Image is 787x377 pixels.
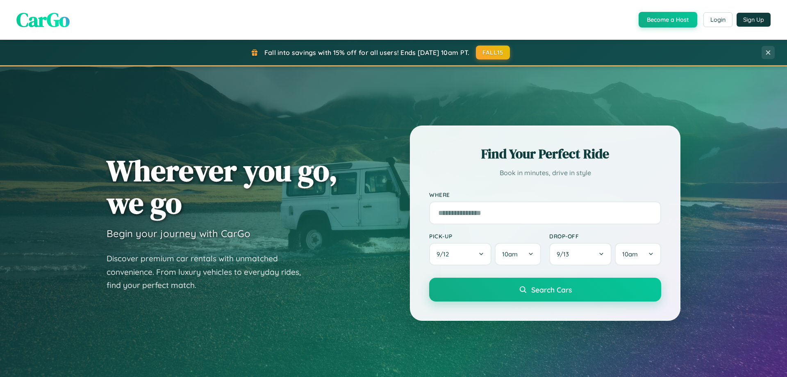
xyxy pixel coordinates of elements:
[549,233,661,240] label: Drop-off
[557,250,573,258] span: 9 / 13
[437,250,453,258] span: 9 / 12
[639,12,697,27] button: Become a Host
[429,233,541,240] label: Pick-up
[107,154,338,219] h1: Wherever you go, we go
[531,285,572,294] span: Search Cars
[502,250,518,258] span: 10am
[703,12,732,27] button: Login
[429,167,661,179] p: Book in minutes, drive in style
[615,243,661,265] button: 10am
[429,278,661,302] button: Search Cars
[107,227,250,240] h3: Begin your journey with CarGo
[107,252,312,292] p: Discover premium car rentals with unmatched convenience. From luxury vehicles to everyday rides, ...
[495,243,541,265] button: 10am
[429,145,661,163] h2: Find Your Perfect Ride
[549,243,612,265] button: 9/13
[622,250,638,258] span: 10am
[264,48,470,57] span: Fall into savings with 15% off for all users! Ends [DATE] 10am PT.
[476,46,510,59] button: FALL15
[429,243,491,265] button: 9/12
[737,13,771,27] button: Sign Up
[16,6,70,33] span: CarGo
[429,191,661,198] label: Where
